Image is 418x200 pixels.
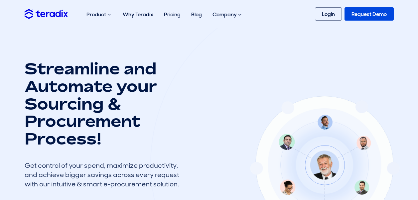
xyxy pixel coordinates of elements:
[207,4,248,25] div: Company
[315,7,342,21] a: Login
[25,161,184,189] div: Get control of your spend, maximize productivity, and achieve bigger savings across every request...
[25,60,184,148] h1: Streamline and Automate your Sourcing & Procurement Process!
[159,4,186,25] a: Pricing
[25,9,68,19] img: Teradix logo
[345,7,394,21] a: Request Demo
[81,4,117,25] div: Product
[186,4,207,25] a: Blog
[117,4,159,25] a: Why Teradix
